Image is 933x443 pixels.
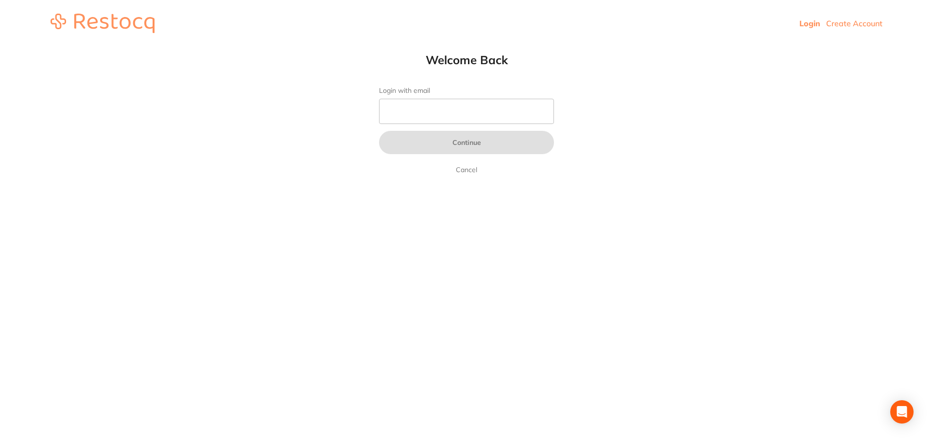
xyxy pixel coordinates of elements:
[890,400,914,424] div: Open Intercom Messenger
[454,164,479,176] a: Cancel
[799,18,820,28] a: Login
[51,14,155,33] img: restocq_logo.svg
[379,131,554,154] button: Continue
[826,18,882,28] a: Create Account
[360,53,573,67] h1: Welcome Back
[379,87,554,95] label: Login with email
